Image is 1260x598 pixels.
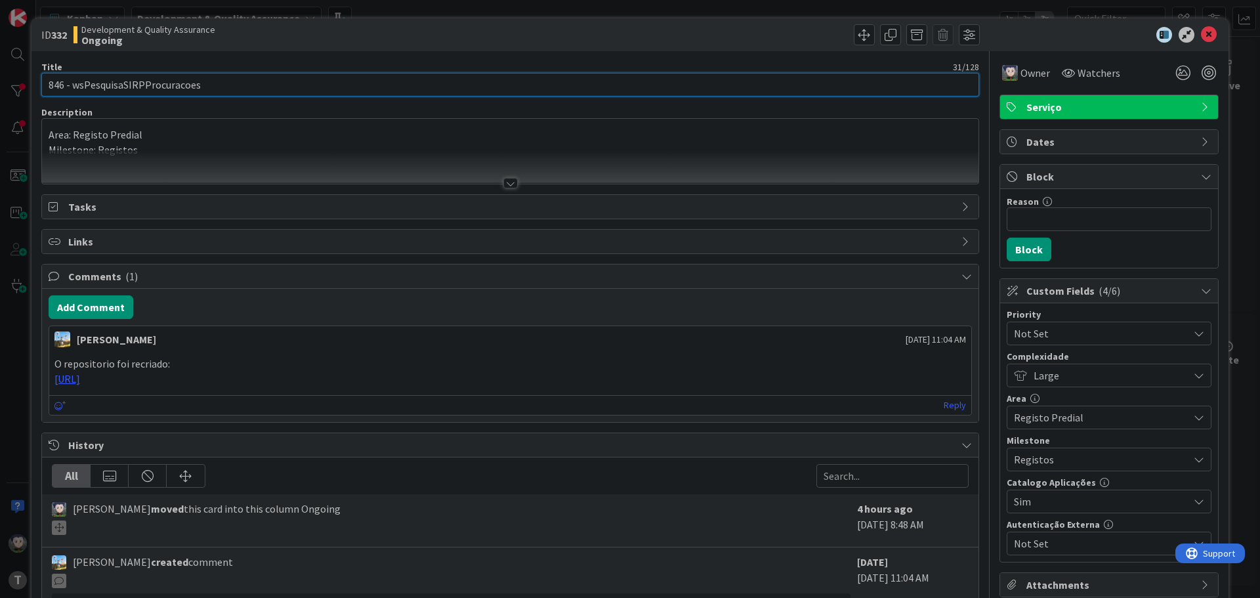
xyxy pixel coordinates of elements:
b: moved [151,502,184,515]
p: Milestone: Registos [49,142,972,158]
p: Area: Registo Predial [49,127,972,142]
b: 332 [51,28,67,41]
a: Reply [944,397,966,414]
img: DG [54,331,70,347]
div: Milestone [1007,436,1211,445]
span: Comments [68,268,955,284]
span: Owner [1020,65,1050,81]
img: LS [52,502,66,517]
span: Development & Quality Assurance [81,24,215,35]
b: 4 hours ago [857,502,913,515]
span: Not Set [1014,534,1182,553]
b: [DATE] [857,555,888,568]
div: [PERSON_NAME] [77,331,156,347]
span: ID [41,27,67,43]
label: Reason [1007,196,1039,207]
button: Add Comment [49,295,133,319]
div: 31 / 128 [66,61,979,73]
p: O repositorio foi recriado: [54,356,966,372]
div: Catalogo Aplicações [1007,478,1211,487]
span: Tasks [68,199,955,215]
span: [DATE] 11:04 AM [906,333,966,347]
span: Links [68,234,955,249]
span: Attachments [1026,577,1194,593]
a: [URL] [54,372,80,385]
span: History [68,437,955,453]
b: Ongoing [81,35,215,45]
input: Search... [816,464,969,488]
span: Sim [1014,492,1182,511]
span: Description [41,106,93,118]
div: Area [1007,394,1211,403]
img: LS [1002,65,1018,81]
span: [PERSON_NAME] this card into this column Ongoing [73,501,341,535]
span: Custom Fields [1026,283,1194,299]
div: Autenticação Externa [1007,520,1211,529]
button: Block [1007,238,1051,261]
div: Priority [1007,310,1211,319]
b: created [151,555,188,568]
span: [PERSON_NAME] comment [73,554,233,588]
label: Title [41,61,62,73]
span: ( 4/6 ) [1099,284,1120,297]
img: DG [52,555,66,570]
input: type card name here... [41,73,979,96]
span: Registos [1014,450,1182,469]
span: Block [1026,169,1194,184]
div: All [52,465,91,487]
span: Serviço [1026,99,1194,115]
span: Not Set [1014,324,1182,343]
span: Dates [1026,134,1194,150]
span: Registo Predial [1014,408,1182,427]
div: Complexidade [1007,352,1211,361]
span: ( 1 ) [125,270,138,283]
span: Large [1034,366,1182,385]
span: Watchers [1078,65,1120,81]
span: Support [28,2,60,18]
div: [DATE] 8:48 AM [857,501,969,540]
